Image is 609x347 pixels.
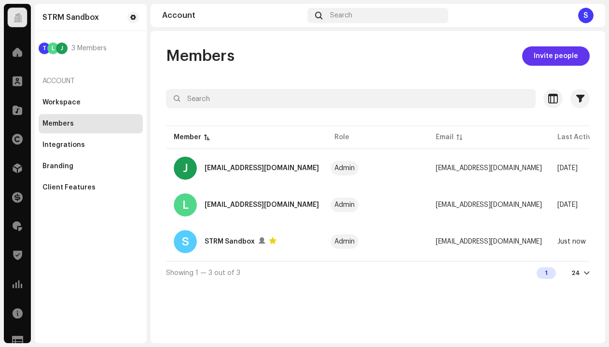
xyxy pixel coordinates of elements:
input: Search [166,89,536,108]
div: Account [162,12,304,19]
span: Invite people [534,46,578,66]
div: J [174,157,197,180]
div: Admin [334,202,355,208]
span: 3 Members [71,44,107,52]
div: STRM Sandbox [42,14,99,21]
div: Member [174,132,201,142]
re-m-nav-item: Branding [39,157,143,176]
re-m-nav-item: Integrations [39,135,143,155]
div: J [56,43,68,54]
re-m-nav-item: Client Features [39,178,143,197]
re-m-nav-item: Members [39,114,143,133]
div: Branding [42,162,73,170]
span: Search [330,12,352,19]
span: Admin [334,238,420,245]
span: Just now [557,238,586,245]
re-m-nav-item: Workspace [39,93,143,112]
div: Admin [334,238,355,245]
div: jkruger@strm.com.br [205,162,319,174]
span: jkruger@strm.com.br [436,165,542,172]
div: T [39,43,50,54]
span: lrossi@strm.com.br [436,202,542,208]
span: Showing 1 — 3 out of 3 [166,270,240,276]
div: L [174,193,197,217]
div: L [47,43,59,54]
span: 7 months ago [557,165,578,172]
div: Admin [334,165,355,172]
div: Members [42,120,74,128]
div: lrossi@strm.com.br [205,199,319,211]
span: One month ago [557,202,578,208]
div: S [578,8,594,23]
div: Email [436,132,454,142]
span: Admin [334,202,420,208]
button: Invite people [522,46,590,66]
span: Admin [334,165,420,172]
div: STRM Sandbox [205,236,255,247]
div: Integrations [42,141,85,149]
span: Members [166,46,235,66]
re-a-nav-header: Account [39,70,143,93]
div: Client Features [42,184,96,191]
span: tmoura@strm.com.br [436,238,542,245]
div: Workspace [42,99,81,106]
div: Last Active [557,132,596,142]
div: 1 [537,267,556,279]
div: 24 [571,269,580,277]
div: S [174,230,197,253]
